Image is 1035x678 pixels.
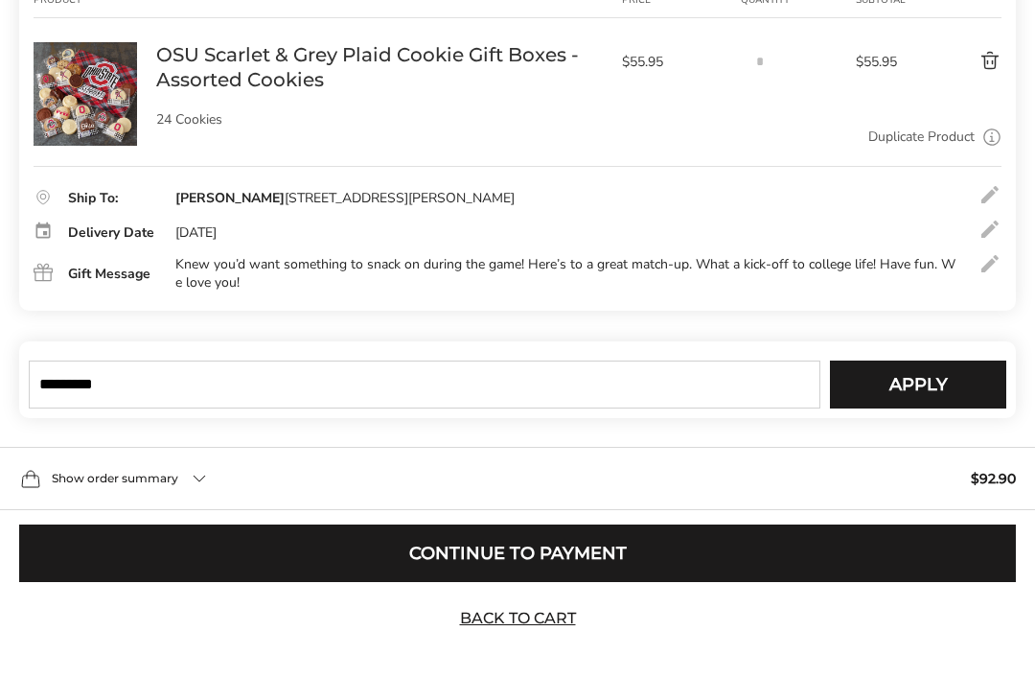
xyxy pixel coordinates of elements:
button: Continue to Payment [19,525,1016,582]
button: Apply [830,361,1006,409]
input: Quantity input [741,42,779,81]
div: Gift Message [68,268,156,281]
div: Ship To: [68,192,156,205]
a: OSU Scarlet & Grey Plaid Cookie Gift Boxes - Assorted Cookies [34,41,137,59]
img: OSU Scarlet & Grey Plaid Cookie Gift Boxes - Assorted Cookies [34,42,137,146]
div: Delivery Date [68,226,156,240]
span: Apply [889,376,948,393]
a: Duplicate Product [868,127,975,148]
span: $92.90 [971,472,1016,485]
a: OSU Scarlet & Grey Plaid Cookie Gift Boxes - Assorted Cookies [156,42,603,92]
strong: [PERSON_NAME] [175,189,285,207]
button: Delete product [922,50,1001,73]
div: Knew you’d want something to snack on during the game! Here’s to a great match-up. What a kick-of... [175,256,957,291]
span: $55.95 [622,53,731,71]
span: Show order summary [52,473,178,484]
a: Back to Cart [450,608,585,629]
div: [STREET_ADDRESS][PERSON_NAME] [175,190,515,207]
div: [DATE] [175,224,217,242]
span: $55.95 [856,53,922,71]
p: 24 Cookies [156,113,603,127]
